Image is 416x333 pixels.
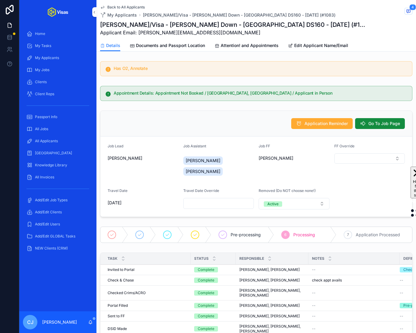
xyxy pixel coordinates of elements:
[107,12,137,18] span: My Applicants
[312,326,316,331] span: --
[35,115,57,119] span: Passport Info
[259,198,329,209] button: Select Button
[239,303,300,308] span: [PERSON_NAME], [PERSON_NAME]
[312,267,316,272] span: --
[294,42,348,49] span: Edit Applicant Name/Email
[194,256,209,261] span: Status
[400,291,403,295] span: --
[347,232,349,237] span: 7
[100,20,367,29] h1: [PERSON_NAME]/Visa - [PERSON_NAME] Down - [GEOGRAPHIC_DATA] DS160 - [DATE] (#1083)
[23,219,93,230] a: Add/Edit Users
[108,303,128,308] span: Portal Filled
[23,195,93,206] a: Add/Edit Job Types
[409,4,416,10] span: 4
[35,139,58,143] span: All Applicants
[186,168,220,174] span: [PERSON_NAME]
[239,256,264,261] span: Responsible
[368,121,400,127] span: Go To Job Page
[35,222,60,227] span: Add/Edit Users
[23,77,93,87] a: Clients
[23,124,93,134] a: All Jobs
[23,160,93,171] a: Knowledge Library
[19,24,96,262] div: scrollable content
[23,112,93,122] a: Passport Info
[400,278,403,283] span: --
[23,207,93,218] a: Add/Edit Clients
[35,43,51,48] span: My Tasks
[23,136,93,146] a: All Applicants
[334,153,405,164] button: Select Button
[108,155,142,161] span: [PERSON_NAME]
[312,291,316,295] span: --
[400,314,403,319] span: --
[100,40,120,52] a: Details
[23,243,93,254] a: NEW Clients (CRM)
[23,28,93,39] a: Home
[284,232,286,237] span: 6
[35,175,54,180] span: All Invoices
[130,40,205,52] a: Documents and Passport Location
[108,200,178,206] span: [DATE]
[100,12,137,18] a: My Applicants
[35,246,68,251] span: NEW Clients (CRM)
[221,42,279,49] span: Attention! and Appointments
[183,144,206,148] span: Job Assistant
[239,278,300,283] span: [PERSON_NAME], [PERSON_NAME]
[288,40,348,52] a: Edit Applicant Name/Email
[304,121,348,127] span: Application Reminder
[114,66,407,71] h5: Has O2, Annotate
[35,151,72,156] span: [GEOGRAPHIC_DATA]
[100,5,145,10] a: Back to All Applicants
[107,5,145,10] span: Back to All Applicants
[291,118,353,129] button: Application Reminder
[183,188,219,193] span: Travel Date Override
[198,290,214,296] div: Complete
[239,288,305,298] span: [PERSON_NAME], [PERSON_NAME], [PERSON_NAME]
[23,52,93,63] a: My Applicants
[108,144,123,148] span: Job Lead
[334,144,355,148] span: FF Override
[100,29,367,36] span: Applicant Email: [PERSON_NAME][EMAIL_ADDRESS][DOMAIN_NAME]
[108,326,127,331] span: DSID Made
[108,314,125,319] span: Sent to FF
[23,89,93,99] a: Client Reps
[23,64,93,75] a: My Jobs
[35,210,62,215] span: Add/Edit Clients
[108,267,134,272] span: Invited to Portal
[108,278,134,283] span: Check & Chase
[108,291,146,295] span: Checked Crims/ACRO
[23,40,93,51] a: My Tasks
[198,313,214,319] div: Complete
[405,8,412,15] button: 4
[312,256,324,261] span: Notes
[186,158,220,164] span: [PERSON_NAME]
[143,12,336,18] a: [PERSON_NAME]/Visa - [PERSON_NAME] Down - [GEOGRAPHIC_DATA] DS160 - [DATE] (#1083)
[198,326,214,331] div: Complete
[198,267,214,272] div: Complete
[35,163,67,168] span: Knowledge Library
[108,256,118,261] span: Task
[35,80,47,84] span: Clients
[136,42,205,49] span: Documents and Passport Location
[35,92,54,96] span: Client Reps
[35,55,59,60] span: My Applicants
[42,319,77,325] p: [PERSON_NAME]
[198,303,214,308] div: Complete
[312,303,316,308] span: --
[259,155,293,161] span: [PERSON_NAME]
[27,319,33,326] span: CJ
[231,232,261,238] span: Pre-processing
[48,7,68,17] img: App logo
[35,198,68,203] span: Add/Edit Job Types
[35,68,49,72] span: My Jobs
[35,31,45,36] span: Home
[215,40,279,52] a: Attention! and Appointments
[114,91,407,95] h5: Appointment Details: Appointment Not Booked / London, UK / Applicant in Person
[198,278,214,283] div: Complete
[108,188,128,193] span: Travel Date
[312,314,316,319] span: --
[23,172,93,183] a: All Invoices
[106,42,120,49] span: Details
[259,144,270,148] span: Job FF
